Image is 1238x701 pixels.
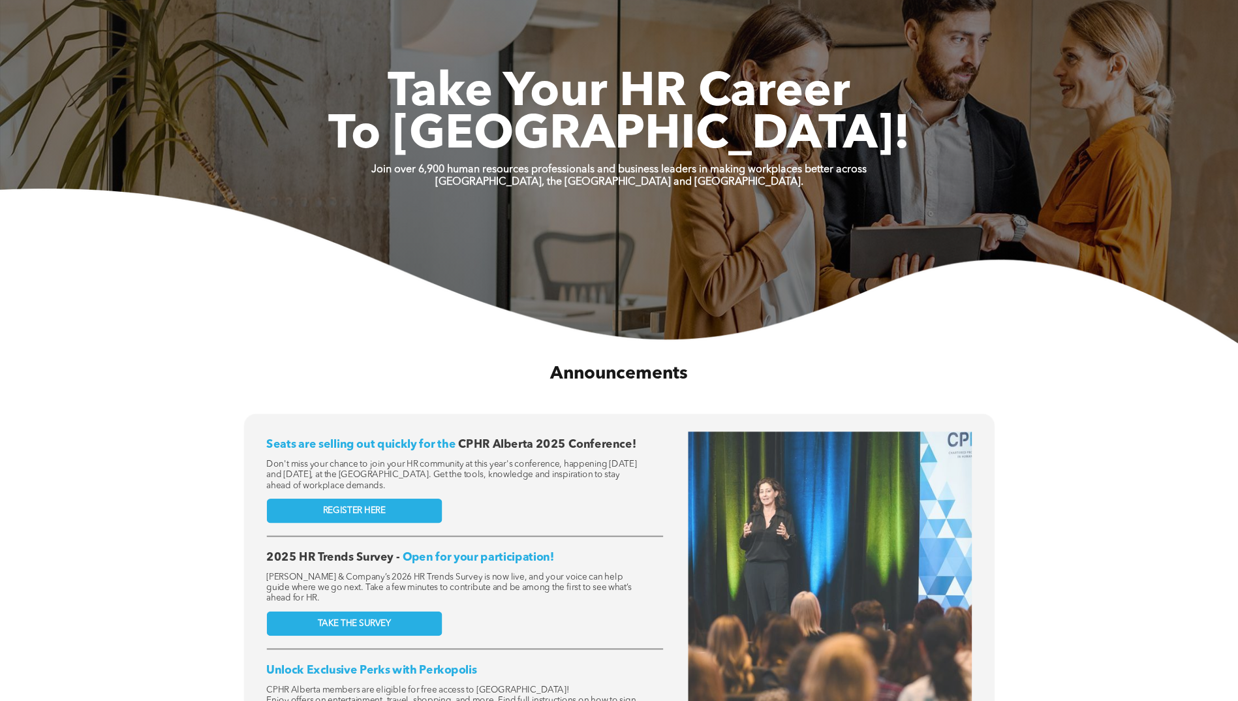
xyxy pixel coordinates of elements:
[266,685,569,694] span: CPHR Alberta members are eligible for free access to [GEOGRAPHIC_DATA]!
[458,439,636,450] span: CPHR Alberta 2025 Conference!
[318,618,391,629] span: TAKE THE SURVEY
[323,505,386,516] span: REGISTER HERE
[266,611,442,635] a: TAKE THE SURVEY
[403,552,554,563] span: Open for your participation!
[266,499,442,523] a: REGISTER HERE
[266,460,636,490] span: Don't miss your chance to join your HR community at this year's conference, happening [DATE] and ...
[266,552,399,563] span: 2025 HR Trends Survey -
[550,365,688,382] span: Announcements
[328,112,910,159] span: To [GEOGRAPHIC_DATA]!
[435,177,803,187] strong: [GEOGRAPHIC_DATA], the [GEOGRAPHIC_DATA] and [GEOGRAPHIC_DATA].
[266,664,476,676] span: Unlock Exclusive Perks with Perkopolis
[371,164,867,175] strong: Join over 6,900 human resources professionals and business leaders in making workplaces better ac...
[266,572,631,602] span: [PERSON_NAME] & Company’s 2026 HR Trends Survey is now live, and your voice can help guide where ...
[266,439,456,450] span: Seats are selling out quickly for the
[388,70,850,117] span: Take Your HR Career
